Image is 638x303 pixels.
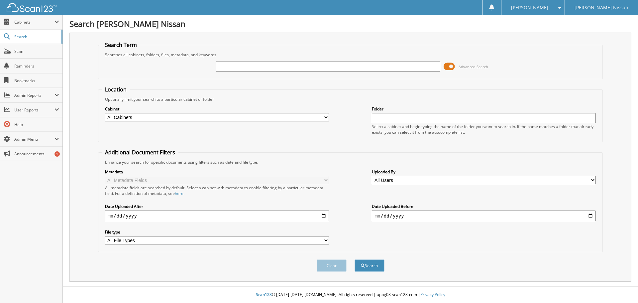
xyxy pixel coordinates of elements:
[7,3,56,12] img: scan123-logo-white.svg
[54,151,60,157] div: 1
[14,122,59,127] span: Help
[14,92,54,98] span: Admin Reports
[355,259,384,272] button: Search
[14,63,59,69] span: Reminders
[14,136,54,142] span: Admin Menu
[420,292,445,297] a: Privacy Policy
[63,287,638,303] div: © [DATE]-[DATE] [DOMAIN_NAME]. All rights reserved | appg03-scan123-com |
[102,86,130,93] legend: Location
[256,292,272,297] span: Scan123
[102,52,599,58] div: Searches all cabinets, folders, files, metadata, and keywords
[14,107,54,113] span: User Reports
[14,151,59,157] span: Announcements
[14,34,58,40] span: Search
[105,185,329,196] div: All metadata fields are searched by default. Select a cabinet with metadata to enable filtering b...
[372,106,596,112] label: Folder
[511,6,548,10] span: [PERSON_NAME]
[69,18,631,29] h1: Search [PERSON_NAME] Nissan
[102,159,599,165] div: Enhance your search for specific documents using filters such as date and file type.
[372,124,596,135] div: Select a cabinet and begin typing the name of the folder you want to search in. If the name match...
[317,259,347,272] button: Clear
[372,211,596,221] input: end
[372,204,596,209] label: Date Uploaded Before
[105,211,329,221] input: start
[105,229,329,235] label: File type
[14,78,59,83] span: Bookmarks
[575,6,628,10] span: [PERSON_NAME] Nissan
[102,96,599,102] div: Optionally limit your search to a particular cabinet or folder
[105,169,329,175] label: Metadata
[14,19,54,25] span: Cabinets
[105,106,329,112] label: Cabinet
[372,169,596,175] label: Uploaded By
[459,64,488,69] span: Advanced Search
[105,204,329,209] label: Date Uploaded After
[102,149,178,156] legend: Additional Document Filters
[14,49,59,54] span: Scan
[102,41,140,49] legend: Search Term
[175,191,183,196] a: here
